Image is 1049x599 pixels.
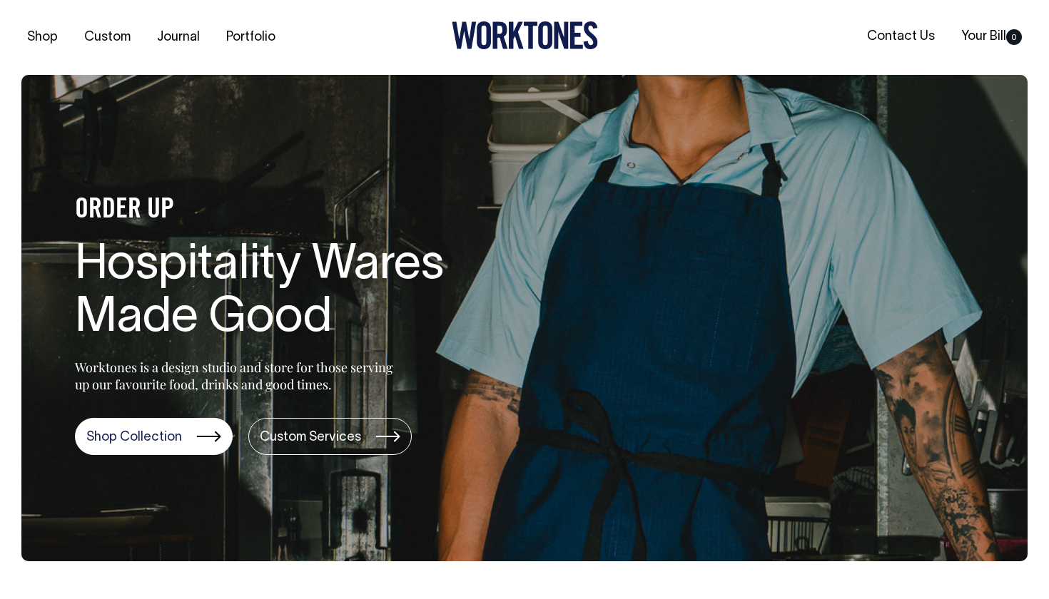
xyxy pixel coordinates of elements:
[221,26,281,49] a: Portfolio
[75,359,400,393] p: Worktones is a design studio and store for those serving up our favourite food, drinks and good t...
[151,26,206,49] a: Journal
[861,25,941,48] a: Contact Us
[75,195,532,225] h4: ORDER UP
[75,418,233,455] a: Shop Collection
[75,240,532,347] h1: Hospitality Wares Made Good
[78,26,136,49] a: Custom
[1006,29,1022,45] span: 0
[21,26,64,49] a: Shop
[956,25,1028,48] a: Your Bill0
[248,418,412,455] a: Custom Services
